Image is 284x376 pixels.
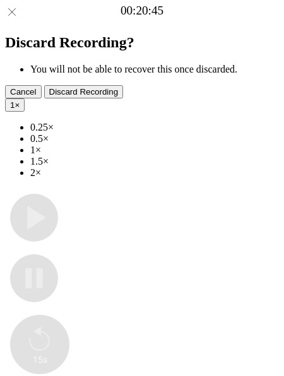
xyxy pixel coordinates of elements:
[5,98,25,112] button: 1×
[30,144,279,156] li: 1×
[30,133,279,144] li: 0.5×
[10,100,15,110] span: 1
[121,4,163,18] a: 00:20:45
[5,34,279,51] h2: Discard Recording?
[5,85,42,98] button: Cancel
[30,167,279,179] li: 2×
[44,85,124,98] button: Discard Recording
[30,64,279,75] li: You will not be able to recover this once discarded.
[30,156,279,167] li: 1.5×
[30,122,279,133] li: 0.25×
